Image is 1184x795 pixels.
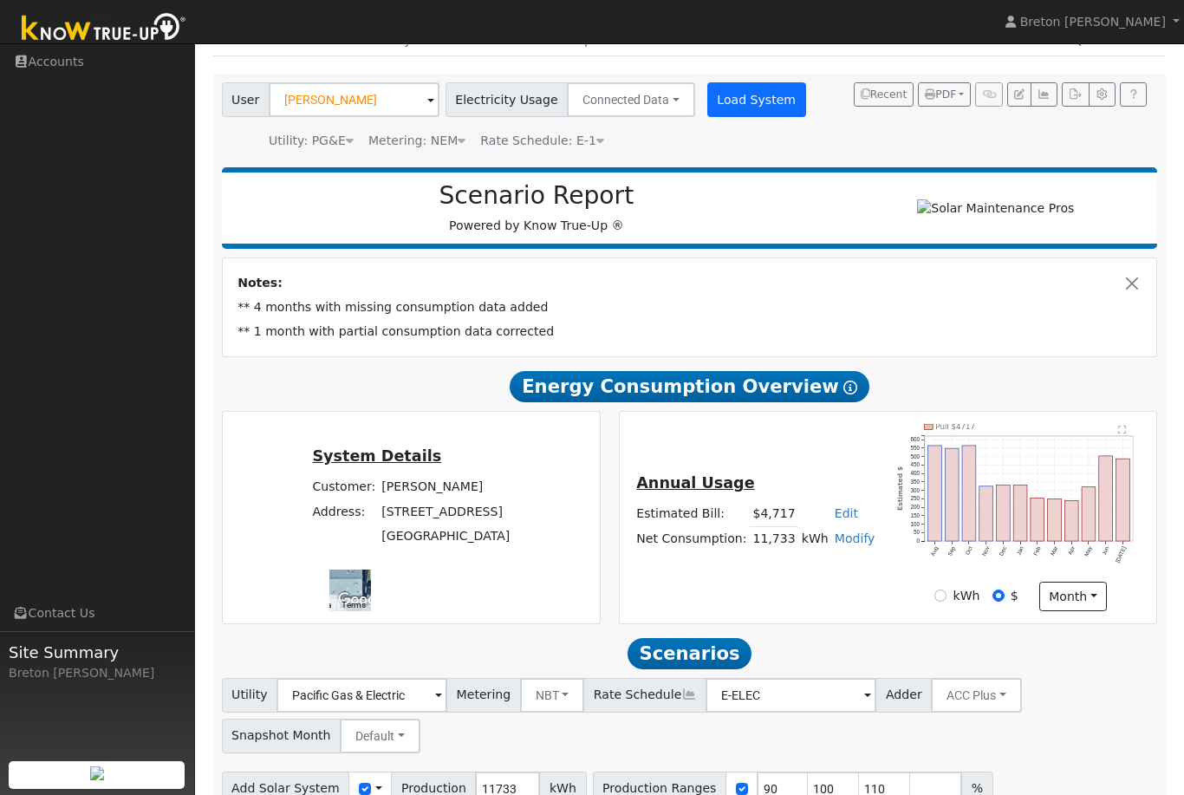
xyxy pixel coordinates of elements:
[707,82,806,117] button: Load System
[583,678,706,713] span: Rate Schedule
[1039,582,1108,611] button: month
[1048,499,1062,541] rect: onclick=""
[998,545,1007,557] text: Dec
[911,495,921,501] text: 250
[750,526,798,551] td: 11,733
[312,447,441,465] u: System Details
[1123,274,1142,292] button: Close
[1067,545,1077,556] text: Apr
[917,538,921,544] text: 0
[911,486,921,492] text: 300
[379,499,513,524] td: [STREET_ADDRESS]
[1011,587,1018,605] label: $
[1065,500,1079,541] rect: onclick=""
[997,485,1011,540] rect: onclick=""
[13,10,195,49] img: Know True-Up
[835,531,875,545] a: Modify
[911,436,921,442] text: 600
[276,678,447,713] input: Select a Utility
[911,453,921,459] text: 500
[981,544,991,557] text: Nov
[567,82,695,117] button: Connected Data
[925,88,956,101] span: PDF
[379,475,513,499] td: [PERSON_NAME]
[928,446,942,541] rect: onclick=""
[222,678,278,713] span: Utility
[239,181,834,211] h2: Scenario Report
[934,590,947,602] input: kWh
[1099,455,1113,540] rect: onclick=""
[379,524,513,548] td: [GEOGRAPHIC_DATA]
[854,82,914,107] button: Recent
[269,82,439,117] input: Select a User
[340,719,420,753] button: Default
[936,422,976,431] text: Pull $4717
[911,504,921,510] text: 200
[965,544,974,555] text: Oct
[897,466,905,511] text: Estimated $
[911,478,921,484] text: 350
[930,544,940,557] text: Aug
[706,678,876,713] input: Select a Rate Schedule
[235,296,1145,320] td: ** 4 months with missing consumption data added
[634,526,750,551] td: Net Consumption:
[334,589,391,611] img: Google
[9,641,185,664] span: Site Summary
[953,587,980,605] label: kWh
[750,502,798,527] td: $4,717
[835,506,858,520] a: Edit
[237,276,283,290] strong: Notes:
[1031,82,1057,107] button: Multi-Series Graph
[1050,545,1059,557] text: Mar
[1089,82,1116,107] button: Settings
[1119,424,1127,433] text: 
[798,526,831,551] td: kWh
[342,600,366,609] a: Terms (opens in new tab)
[875,678,932,713] span: Adder
[1116,459,1130,541] rect: onclick=""
[911,470,921,476] text: 400
[235,320,1145,344] td: ** 1 month with partial consumption data corrected
[628,638,751,669] span: Scenarios
[979,485,993,540] rect: onclick=""
[1014,485,1028,540] rect: onclick=""
[911,461,921,467] text: 450
[918,82,971,107] button: PDF
[269,132,354,150] div: Utility: PG&E
[1101,544,1110,556] text: Jun
[510,371,868,402] span: Energy Consumption Overview
[1083,486,1096,540] rect: onclick=""
[222,719,342,753] span: Snapshot Month
[446,82,568,117] span: Electricity Usage
[911,512,921,518] text: 150
[1031,498,1044,540] rect: onclick=""
[1020,15,1166,29] span: Breton [PERSON_NAME]
[231,181,843,235] div: Powered by Know True-Up ®
[911,520,921,526] text: 100
[334,589,391,611] a: Open this area in Google Maps (opens a new window)
[9,664,185,682] div: Breton [PERSON_NAME]
[222,82,270,117] span: User
[1032,544,1042,556] text: Feb
[1115,544,1129,564] text: [DATE]
[309,499,379,524] td: Address:
[520,678,585,713] button: NBT
[1062,82,1089,107] button: Export Interval Data
[1007,82,1031,107] button: Edit User
[843,381,857,394] i: Show Help
[90,766,104,780] img: retrieve
[947,544,957,557] text: Sep
[368,132,465,150] div: Metering: NEM
[636,474,754,492] u: Annual Usage
[634,502,750,527] td: Estimated Bill:
[1016,544,1025,556] text: Jan
[1083,544,1095,557] text: May
[446,678,521,713] span: Metering
[917,199,1074,218] img: Solar Maintenance Pros
[962,446,976,541] rect: onclick=""
[992,590,1005,602] input: $
[914,529,921,535] text: 50
[480,134,604,147] span: Alias: None
[931,678,1022,713] button: ACC Plus
[1120,82,1147,107] a: Help Link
